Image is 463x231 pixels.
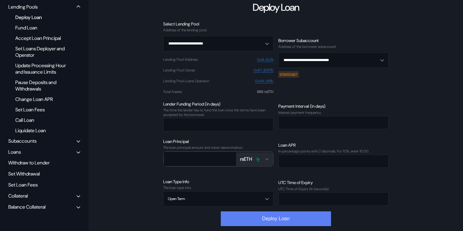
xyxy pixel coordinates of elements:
div: Lending Pool Address : [163,57,198,62]
div: Fund Loan [12,24,72,32]
div: Subaccounts [8,138,36,144]
div: Set Loans Deployer and Operator [12,44,72,59]
button: Open menu [163,36,273,51]
div: Loan Type Info [163,179,273,184]
button: Open menu [278,52,389,68]
div: UTC Time of Expiry (In Seconds). [278,187,389,191]
div: Call Loan [12,116,72,124]
div: Loans [8,149,21,155]
div: In percentage points with 2 decimals. For 10%, enter 10.00. [278,149,389,153]
button: Open menu for selecting token for payment [236,152,273,166]
a: 0x87...[DATE] [254,68,273,73]
button: Open menu [163,191,273,206]
div: Address of the lending pool. [163,28,273,32]
div: Total Assets : [163,90,182,94]
div: Address of the borrower subaccount. [278,44,389,49]
img: svg+xml,%3c [257,158,261,162]
div: The loan type info. [163,186,273,190]
div: Accept Loan Principal [12,34,72,42]
a: 0xe1...6c2e [257,57,273,62]
div: Borrower Subaccount [278,38,389,43]
div: STRATEGIST [278,71,299,77]
div: Deploy Loan [253,1,299,14]
div: Open Term [168,197,185,201]
div: Withdraw to Lender [6,158,82,167]
div: Set Loan Fees [12,106,72,114]
div: Select Lending Pool [163,21,273,27]
div: Lending Pool Loans Operator : [163,79,210,83]
div: Deploy Loan [12,13,72,21]
div: Payment Interval (in days) [278,103,389,109]
button: Deploy Loan [221,211,331,226]
img: kelprseth_32.png [254,156,260,162]
div: Lending Pools [8,4,38,10]
div: Interest payment frequency. [278,110,389,115]
div: Set Loan Fees [6,180,82,190]
div: Pause Deposits and Withdrawals [12,78,72,93]
div: Collateral [8,193,28,199]
div: The loan principal amount and token denomination. [163,145,273,150]
div: Loan APR [278,142,389,148]
div: Lending Pool Owner : [163,68,196,72]
div: The time the lender has to fund the loan once the terms have been accepted by the borrower. [163,108,273,117]
div: 986 rsETH [257,90,273,94]
div: Loan Principal [163,139,273,144]
div: Change Loan APR [12,95,72,103]
div: Set Withdrawal [6,169,82,179]
div: Update Processing Hour and Issuance Limits [12,61,72,76]
a: 0xA9...061b [255,79,273,83]
div: UTC Time of Expiry [278,180,389,185]
div: rsETH [240,156,252,162]
div: Liquidate Loan [12,126,72,135]
div: Balance Collateral [8,204,46,210]
div: Lender Funding Period (in days) [163,101,273,107]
